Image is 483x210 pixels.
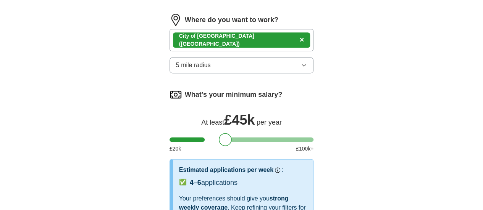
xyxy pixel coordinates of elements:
label: What's your minimum salary? [185,90,282,100]
h3: Estimated applications per week [179,165,273,175]
button: × [300,34,304,46]
img: location.png [170,14,182,26]
span: 4–6 [190,179,201,186]
span: £ 20 k [170,145,181,153]
span: ✅ [179,178,187,187]
span: At least [201,119,224,126]
span: £ 45k [224,112,255,128]
span: ([GEOGRAPHIC_DATA]) [179,41,240,47]
label: Where do you want to work? [185,15,278,25]
div: applications [190,178,237,188]
button: 5 mile radius [170,57,314,73]
img: salary.png [170,88,182,101]
span: 5 mile radius [176,61,211,70]
h3: : [282,165,283,175]
strong: City of [GEOGRAPHIC_DATA] [179,33,254,39]
span: × [300,35,304,44]
span: per year [257,119,282,126]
